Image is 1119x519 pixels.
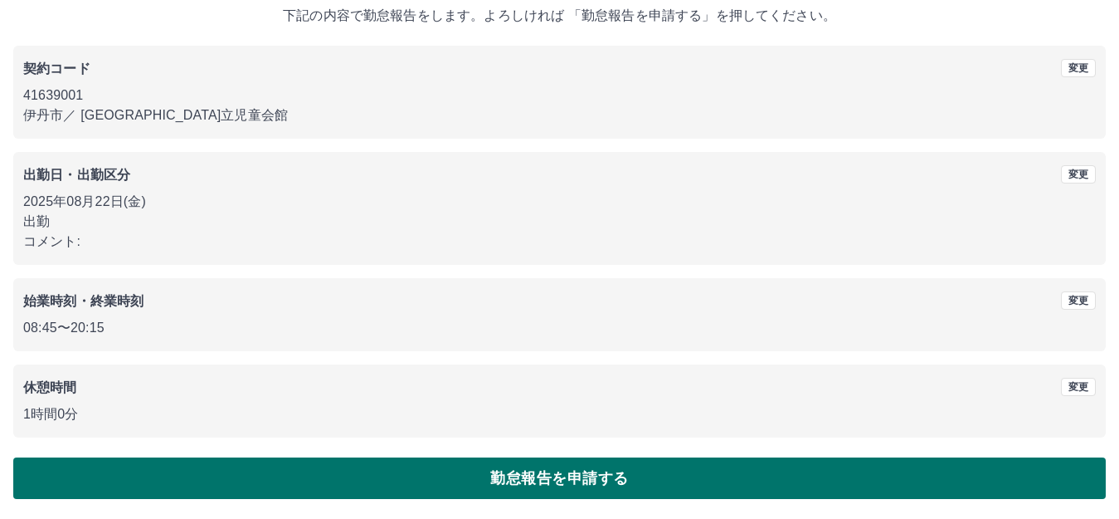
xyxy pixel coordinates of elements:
[13,458,1106,499] button: 勤怠報告を申請する
[23,318,1096,338] p: 08:45 〜 20:15
[1061,59,1096,77] button: 変更
[23,294,144,308] b: 始業時刻・終業時刻
[23,212,1096,232] p: 出勤
[23,380,77,394] b: 休憩時間
[23,61,90,76] b: 契約コード
[23,86,1096,105] p: 41639001
[1061,165,1096,184] button: 変更
[1061,291,1096,310] button: 変更
[23,168,130,182] b: 出勤日・出勤区分
[23,192,1096,212] p: 2025年08月22日(金)
[1061,378,1096,396] button: 変更
[23,404,1096,424] p: 1時間0分
[13,6,1106,26] p: 下記の内容で勤怠報告をします。よろしければ 「勤怠報告を申請する」を押してください。
[23,105,1096,125] p: 伊丹市 ／ [GEOGRAPHIC_DATA]立児童会館
[23,232,1096,252] p: コメント:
